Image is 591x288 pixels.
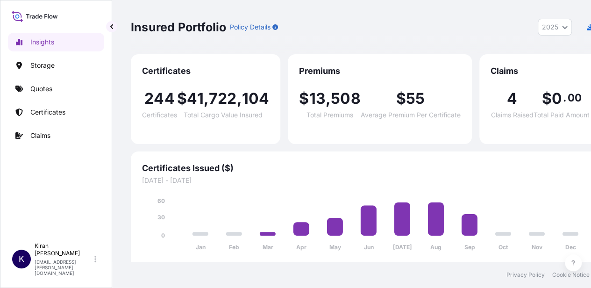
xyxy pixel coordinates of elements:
[491,65,590,77] span: Claims
[364,244,374,251] tspan: Jun
[8,33,104,51] a: Insights
[299,65,460,77] span: Premiums
[8,56,104,75] a: Storage
[209,91,237,106] span: 722
[8,79,104,98] a: Quotes
[8,126,104,145] a: Claims
[567,94,581,101] span: 00
[30,84,52,94] p: Quotes
[187,91,203,106] span: 41
[142,163,590,174] span: Certificates Issued ($)
[306,112,353,118] span: Total Premiums
[326,91,331,106] span: ,
[8,103,104,122] a: Certificates
[196,244,206,251] tspan: Jan
[30,37,54,47] p: Insights
[565,244,576,251] tspan: Dec
[229,244,239,251] tspan: Feb
[329,244,342,251] tspan: May
[157,197,165,204] tspan: 60
[236,91,242,106] span: ,
[177,91,187,106] span: $
[538,19,572,36] button: Year Selector
[396,91,406,106] span: $
[230,22,271,32] p: Policy Details
[30,108,65,117] p: Certificates
[296,244,306,251] tspan: Apr
[19,254,24,264] span: K
[142,176,590,185] span: [DATE] - [DATE]
[309,91,325,106] span: 13
[35,242,93,257] p: Kiran [PERSON_NAME]
[406,91,425,106] span: 55
[498,244,508,251] tspan: Oct
[242,91,270,106] span: 104
[144,91,175,106] span: 244
[142,112,177,118] span: Certificates
[30,131,50,140] p: Claims
[542,22,558,32] span: 2025
[131,20,226,35] p: Insured Portfolio
[184,112,263,118] span: Total Cargo Value Insured
[299,91,309,106] span: $
[331,91,361,106] span: 508
[491,112,533,118] span: Claims Raised
[393,244,412,251] tspan: [DATE]
[430,244,441,251] tspan: Aug
[552,271,590,279] a: Cookie Notice
[532,244,543,251] tspan: Nov
[563,94,566,101] span: .
[507,91,517,106] span: 4
[35,259,93,276] p: [EMAIL_ADDRESS][PERSON_NAME][DOMAIN_NAME]
[161,232,165,239] tspan: 0
[464,244,475,251] tspan: Sep
[30,61,55,70] p: Storage
[157,214,165,221] tspan: 30
[541,91,551,106] span: $
[204,91,209,106] span: ,
[361,112,461,118] span: Average Premium Per Certificate
[142,65,269,77] span: Certificates
[534,112,590,118] span: Total Paid Amount
[551,91,562,106] span: 0
[506,271,545,279] a: Privacy Policy
[263,244,273,251] tspan: Mar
